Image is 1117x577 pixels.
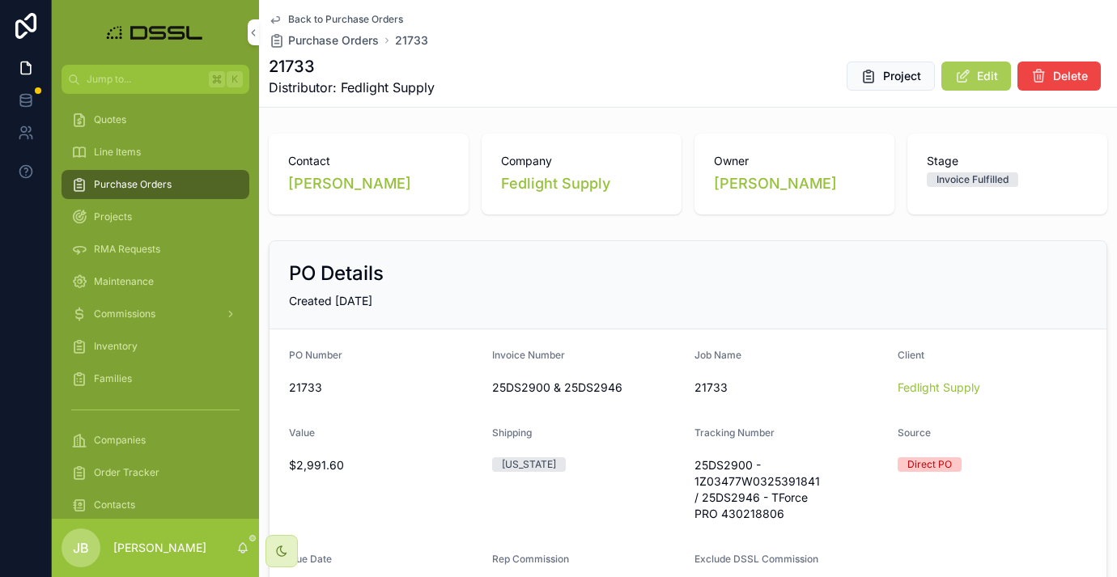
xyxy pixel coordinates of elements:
[694,457,885,522] span: 25DS2900 - 1Z03477W0325391841 / 25DS2946 - TForce PRO 430218806
[927,153,1088,169] span: Stage
[113,540,206,556] p: [PERSON_NAME]
[94,434,146,447] span: Companies
[288,13,403,26] span: Back to Purchase Orders
[62,235,249,264] a: RMA Requests
[289,553,332,565] span: Due Date
[694,380,885,396] span: 21733
[1017,62,1101,91] button: Delete
[62,490,249,520] a: Contacts
[289,426,315,439] span: Value
[1053,68,1088,84] span: Delete
[94,243,160,256] span: RMA Requests
[269,78,435,97] span: Distributor: Fedlight Supply
[62,299,249,329] a: Commissions
[62,202,249,231] a: Projects
[52,94,259,519] div: scrollable content
[62,105,249,134] a: Quotes
[94,275,154,288] span: Maintenance
[907,457,952,472] div: Direct PO
[62,65,249,94] button: Jump to...K
[62,267,249,296] a: Maintenance
[501,172,610,195] a: Fedlight Supply
[269,13,403,26] a: Back to Purchase Orders
[62,426,249,455] a: Companies
[941,62,1011,91] button: Edit
[502,457,556,472] div: [US_STATE]
[694,349,741,361] span: Job Name
[847,62,935,91] button: Project
[289,349,342,361] span: PO Number
[94,340,138,353] span: Inventory
[714,172,837,195] a: [PERSON_NAME]
[94,178,172,191] span: Purchase Orders
[87,73,202,86] span: Jump to...
[898,349,924,361] span: Client
[898,380,980,396] a: Fedlight Supply
[94,466,159,479] span: Order Tracker
[977,68,998,84] span: Edit
[492,380,682,396] span: 25DS2900 & 25DS2946
[102,19,210,45] img: App logo
[62,364,249,393] a: Families
[289,457,479,473] span: $2,991.60
[269,55,435,78] h1: 21733
[936,172,1009,187] div: Invoice Fulfilled
[492,553,569,565] span: Rep Commission
[94,499,135,511] span: Contacts
[898,426,931,439] span: Source
[288,32,379,49] span: Purchase Orders
[289,261,384,286] h2: PO Details
[94,146,141,159] span: Line Items
[94,113,126,126] span: Quotes
[94,308,155,320] span: Commissions
[73,538,89,558] span: JB
[694,553,818,565] span: Exclude DSSL Commission
[883,68,921,84] span: Project
[492,426,532,439] span: Shipping
[228,73,241,86] span: K
[269,32,379,49] a: Purchase Orders
[289,294,372,308] span: Created [DATE]
[94,210,132,223] span: Projects
[62,170,249,199] a: Purchase Orders
[62,458,249,487] a: Order Tracker
[62,332,249,361] a: Inventory
[62,138,249,167] a: Line Items
[288,172,411,195] a: [PERSON_NAME]
[94,372,132,385] span: Families
[714,153,875,169] span: Owner
[492,349,565,361] span: Invoice Number
[501,153,662,169] span: Company
[694,426,775,439] span: Tracking Number
[289,380,479,396] span: 21733
[288,153,449,169] span: Contact
[395,32,428,49] a: 21733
